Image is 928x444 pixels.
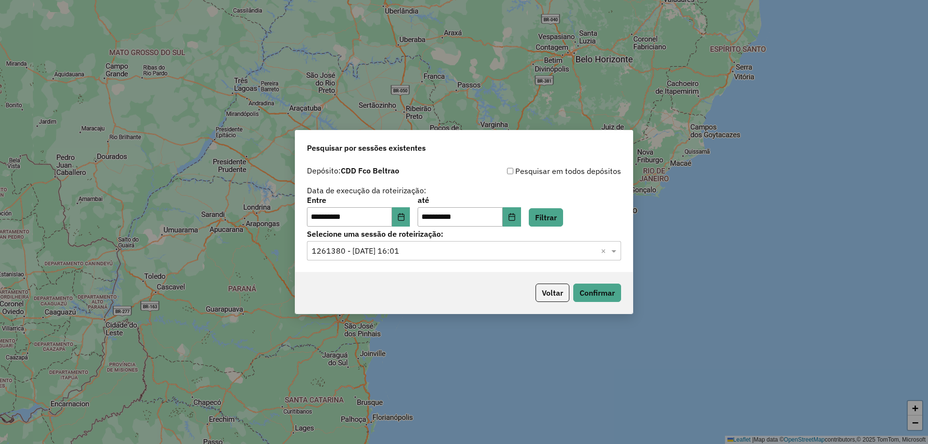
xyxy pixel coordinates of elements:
span: Pesquisar por sessões existentes [307,142,426,154]
label: Data de execução da roteirização: [307,185,426,196]
label: Entre [307,194,410,206]
button: Voltar [536,284,569,302]
label: até [418,194,521,206]
button: Choose Date [392,207,410,227]
button: Filtrar [529,208,563,227]
label: Depósito: [307,165,399,176]
span: Clear all [601,245,609,257]
button: Confirmar [573,284,621,302]
strong: CDD Fco Beltrao [341,166,399,175]
label: Selecione uma sessão de roteirização: [307,228,621,240]
div: Pesquisar em todos depósitos [464,165,621,177]
button: Choose Date [503,207,521,227]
